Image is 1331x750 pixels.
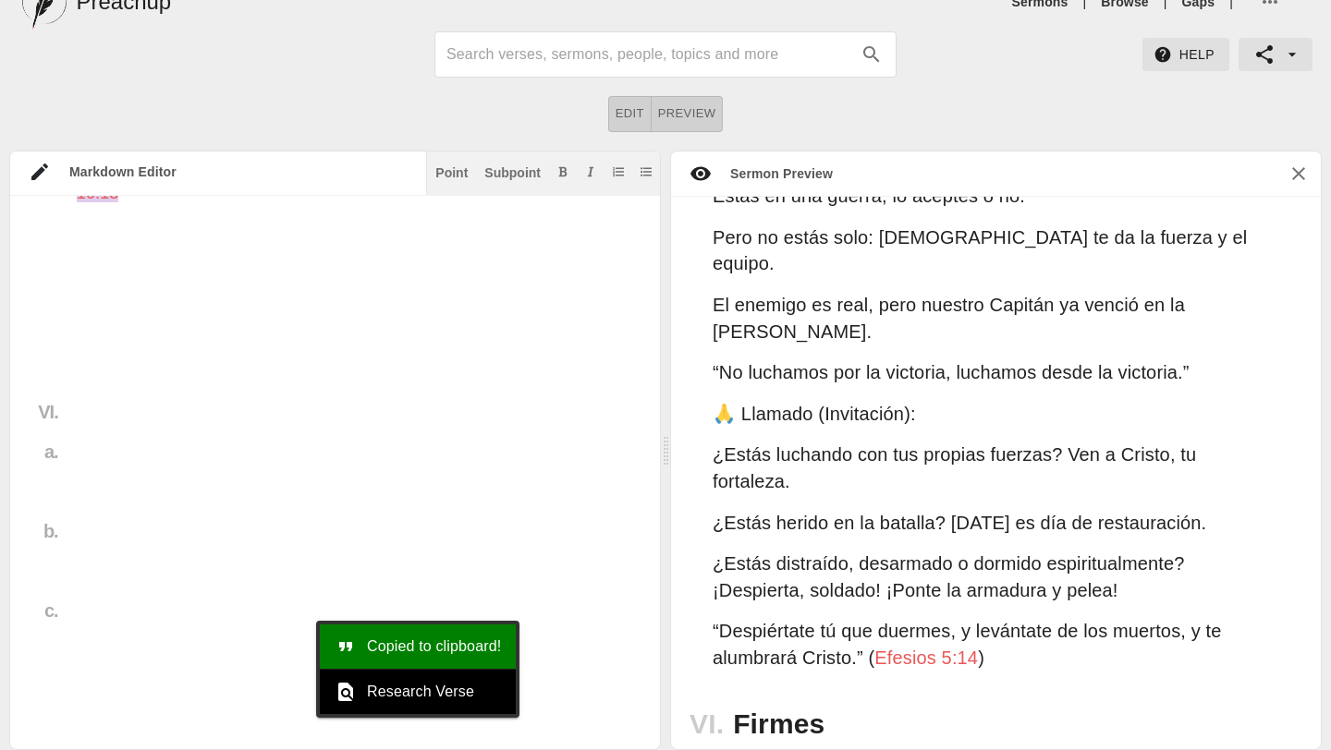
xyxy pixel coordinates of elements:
[435,166,468,179] div: Point
[608,96,724,132] div: text alignment
[713,550,1261,603] p: ¿Estás distraído, desarmado o dormido espiritualmente? ¡Despierta, soldado! ¡Ponte la armadura y ...
[713,618,1261,671] p: “Despiértate tú que duermes, y levántate de los muertos, y te alumbrará Cristo.” ( )
[713,401,1261,428] p: 🙏 Llamado (Invitación):
[367,635,501,658] span: Copied to clipboard!
[481,163,544,181] button: Subpoint
[29,442,58,461] div: a.
[1157,43,1215,67] span: Help
[713,510,1261,537] p: ¿Estás herido en la batalla? [DATE] es día de restauración.
[712,164,833,183] div: Sermon Preview
[637,163,655,181] button: Add unordered list
[554,163,572,181] button: Add bold text
[484,166,541,179] div: Subpoint
[320,624,516,670] div: Copied to clipboard!
[616,103,644,125] span: Edit
[851,34,892,75] button: search
[713,183,1261,210] p: Estás en una guerra, lo aceptes o no.
[713,224,1261,277] p: Pero no estás solo: [DEMOGRAPHIC_DATA] te da la fuerza y el equipo.
[713,442,1261,494] p: ¿Estás luchando con tus propias fuerzas? Ven a Cristo, tu fortaleza.
[609,163,628,181] button: Add ordered list
[51,163,426,181] div: Markdown Editor
[608,96,652,132] button: Edit
[29,403,58,421] div: VI.
[874,647,978,668] span: Efesios 5:14
[320,670,516,714] div: Research Verse
[1142,38,1229,72] button: Help
[658,103,716,125] span: Preview
[432,163,471,181] button: Insert point
[713,292,1261,345] p: El enemigo es real, pero nuestro Capitán ya venció en la [PERSON_NAME].
[581,163,600,181] button: Add italic text
[29,601,58,620] div: c.
[652,96,724,132] button: Preview
[713,359,1261,386] p: “No luchamos por la victoria, luchamos desde la victoria.”
[446,40,851,69] input: Search sermons
[29,522,58,540] div: b.
[367,681,501,703] span: Research Verse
